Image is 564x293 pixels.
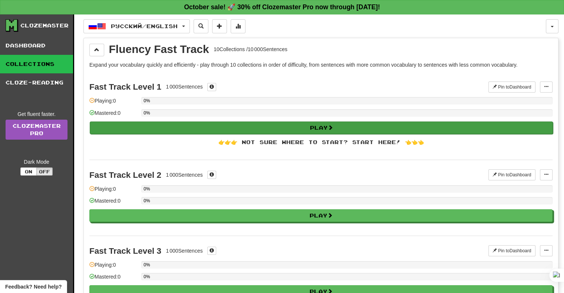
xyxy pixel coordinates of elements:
[166,247,202,254] div: 1 000 Sentences
[89,82,161,91] div: Fast Track Level 1
[89,273,138,285] div: Mastered: 0
[89,139,553,146] div: 👉👉👉 Not sure where to start? Start here! 👈👈👈
[89,170,161,180] div: Fast Track Level 2
[111,23,178,29] span: Русский / English
[214,46,287,53] div: 10 Collections / 10 000 Sentences
[89,185,138,197] div: Playing: 0
[6,158,67,166] div: Dark Mode
[90,121,553,134] button: Play
[109,44,209,55] div: Fluency Fast Track
[89,246,161,256] div: Fast Track Level 3
[20,167,37,176] button: On
[89,109,138,121] div: Mastered: 0
[212,19,227,33] button: Add sentence to collection
[5,283,62,290] span: Open feedback widget
[184,3,380,11] strong: October sale! 🚀 30% off Clozemaster Pro now through [DATE]!
[89,197,138,209] div: Mastered: 0
[89,97,138,109] div: Playing: 0
[166,171,202,179] div: 1 000 Sentences
[89,61,553,69] p: Expand your vocabulary quickly and efficiently - play through 10 collections in order of difficul...
[194,19,208,33] button: Search sentences
[488,81,535,93] button: Pin toDashboard
[488,169,535,180] button: Pin toDashboard
[20,22,69,29] div: Clozemaster
[166,83,202,90] div: 1 000 Sentences
[6,120,67,140] a: ClozemasterPro
[488,245,535,256] button: Pin toDashboard
[89,261,138,273] div: Playing: 0
[83,19,190,33] button: Русский/English
[231,19,245,33] button: More stats
[6,110,67,118] div: Get fluent faster.
[36,167,53,176] button: Off
[89,209,553,222] button: Play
